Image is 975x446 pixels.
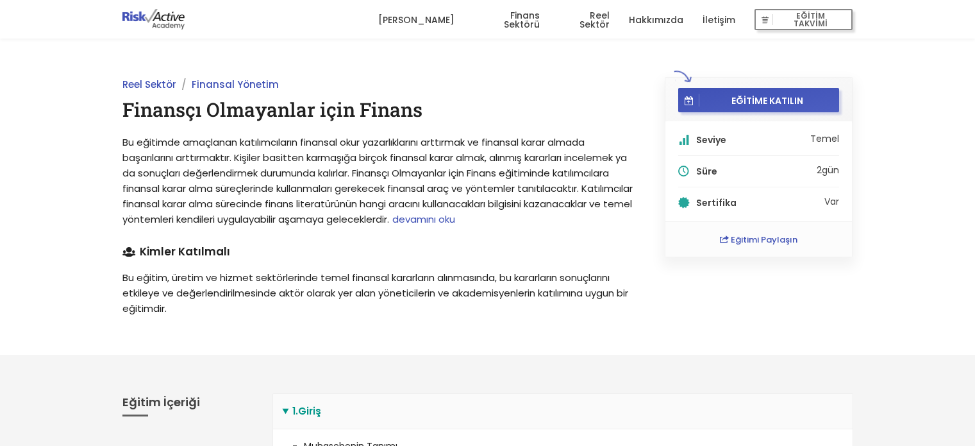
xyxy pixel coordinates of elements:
a: [PERSON_NAME] [378,1,454,39]
li: 2 gün [678,166,840,187]
h1: Finansçı Olmayanlar için Finans [122,97,636,122]
li: Var [678,197,840,209]
a: İletişim [703,1,735,39]
summary: 1.Giriş [273,394,853,429]
span: devamını oku [392,212,455,226]
button: EĞİTİM TAKVİMİ [754,9,853,31]
a: Finansal Yönetim [192,78,279,91]
h5: Süre [696,167,814,176]
span: Bu eğitimde amaçlanan katılımcıların finansal okur yazarlıklarını arttırmak ve finansal karar alm... [122,135,633,226]
li: Temel [678,134,840,156]
a: Reel Sektör [559,1,610,39]
h5: Sertifika [696,198,822,207]
img: logo-dark.png [122,9,185,30]
p: Bu eğitim, üretim ve hizmet sektörlerinde temel finansal kararların alınmasında, bu kararların so... [122,270,636,316]
button: EĞİTİME KATILIN [678,88,840,112]
h4: Kimler Katılmalı [122,246,636,257]
a: EĞİTİM TAKVİMİ [754,1,853,39]
a: Eğitimi Paylaşın [720,234,797,246]
span: EĞİTİM TAKVİMİ [773,11,847,29]
h3: Eğitim İçeriği [122,393,253,416]
a: Reel Sektör [122,78,176,91]
a: Hakkımızda [629,1,683,39]
h5: Seviye [696,135,808,144]
a: Finans Sektörü [474,1,540,39]
span: EĞİTİME KATILIN [699,94,835,106]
